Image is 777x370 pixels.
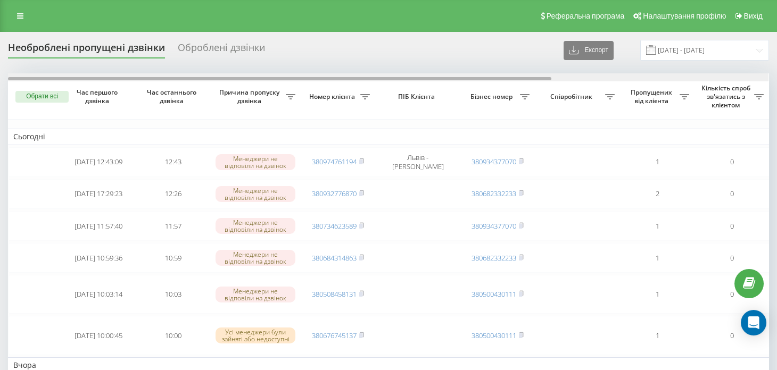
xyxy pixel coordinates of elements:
td: [DATE] 10:03:14 [61,275,136,314]
span: Час першого дзвінка [70,88,127,105]
div: Менеджери не відповіли на дзвінок [216,287,295,302]
td: 12:26 [136,179,210,209]
td: 0 [695,147,769,177]
td: 1 [620,275,695,314]
a: 380974761194 [312,157,357,166]
td: 1 [620,211,695,241]
button: Обрати всі [15,91,69,103]
button: Експорт [564,41,614,60]
div: Менеджери не відповіли на дзвінок [216,250,295,266]
a: 380932776870 [312,189,357,198]
span: Кількість спроб зв'язатись з клієнтом [700,84,754,109]
td: 0 [695,275,769,314]
div: Менеджери не відповіли на дзвінок [216,218,295,234]
a: 380508458131 [312,289,357,299]
div: Open Intercom Messenger [741,310,766,335]
div: Менеджери не відповіли на дзвінок [216,154,295,170]
td: 0 [695,211,769,241]
a: 380684314863 [312,253,357,263]
a: 380734623589 [312,221,357,231]
td: 10:00 [136,316,210,355]
td: 0 [695,179,769,209]
a: 380934377070 [472,221,516,231]
td: 1 [620,243,695,273]
a: 380682332233 [472,189,516,198]
td: [DATE] 12:43:09 [61,147,136,177]
td: 10:03 [136,275,210,314]
div: Менеджери не відповіли на дзвінок [216,186,295,202]
span: Номер клієнта [306,93,360,101]
span: Пропущених від клієнта [625,88,680,105]
span: Реферальна програма [547,12,625,20]
td: 0 [695,316,769,355]
span: ПІБ Клієнта [384,93,451,101]
td: 10:59 [136,243,210,273]
a: 380676745137 [312,331,357,340]
div: Усі менеджери були зайняті або недоступні [216,327,295,343]
td: 2 [620,179,695,209]
td: Львів - [PERSON_NAME] [375,147,460,177]
td: [DATE] 10:00:45 [61,316,136,355]
span: Налаштування профілю [643,12,726,20]
span: Час останнього дзвінка [144,88,202,105]
a: 380934377070 [472,157,516,166]
span: Причина пропуску дзвінка [216,88,286,105]
a: 380500430111 [472,331,516,340]
span: Співробітник [540,93,605,101]
div: Необроблені пропущені дзвінки [8,42,165,58]
td: [DATE] 17:29:23 [61,179,136,209]
span: Бізнес номер [466,93,520,101]
div: Оброблені дзвінки [178,42,265,58]
td: [DATE] 11:57:40 [61,211,136,241]
td: 0 [695,243,769,273]
td: 1 [620,316,695,355]
td: 12:43 [136,147,210,177]
td: 11:57 [136,211,210,241]
td: 1 [620,147,695,177]
td: [DATE] 10:59:36 [61,243,136,273]
span: Вихід [744,12,763,20]
a: 380500430111 [472,289,516,299]
a: 380682332233 [472,253,516,263]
